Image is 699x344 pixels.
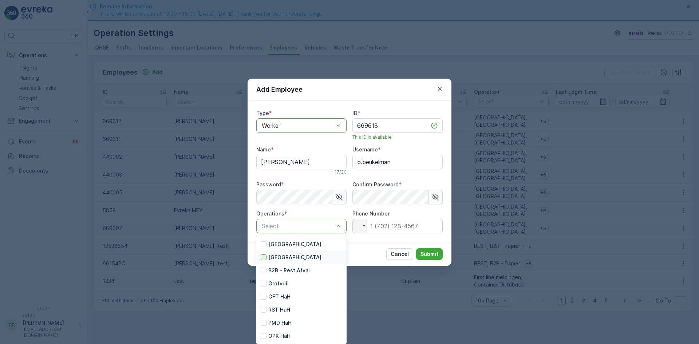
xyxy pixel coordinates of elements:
[352,146,378,153] label: Username
[352,110,358,116] label: ID
[420,250,438,258] p: Submit
[416,248,443,260] button: Submit
[352,219,443,233] input: 1 (702) 123-4567
[256,210,284,217] label: Operations
[352,210,390,217] label: Phone Number
[268,319,292,327] p: PMD HaH
[386,248,413,260] button: Cancel
[268,280,289,287] p: Grofvuil
[268,254,321,261] p: [GEOGRAPHIC_DATA]
[268,306,290,313] p: RST HaH
[256,181,281,187] label: Password
[256,110,269,116] label: Type
[352,181,399,187] label: Confirm Password
[268,332,291,340] p: OPK HaH
[352,134,392,140] span: This ID is available
[268,241,321,248] p: [GEOGRAPHIC_DATA]
[268,293,291,300] p: GFT HaH
[391,250,409,258] p: Cancel
[256,146,271,153] label: Name
[335,169,347,175] p: 17 / 30
[268,267,310,274] p: B2B - Rest Afval
[262,222,334,230] p: Select
[256,84,303,95] p: Add Employee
